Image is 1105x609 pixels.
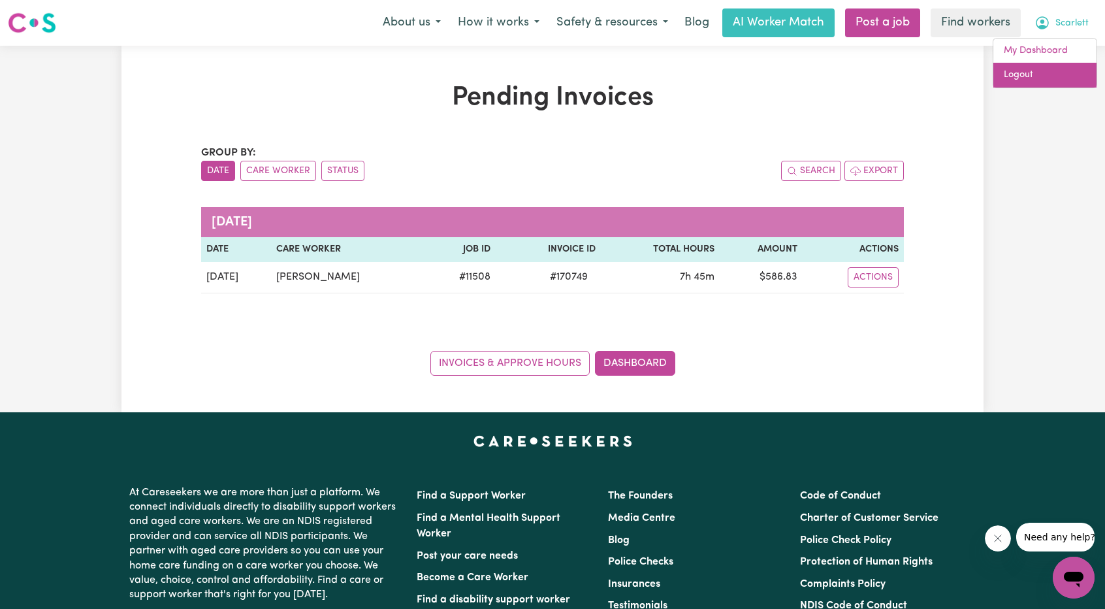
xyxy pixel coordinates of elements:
[496,237,601,262] th: Invoice ID
[8,8,56,38] a: Careseekers logo
[473,436,632,446] a: Careseekers home page
[374,9,449,37] button: About us
[1016,523,1095,551] iframe: Message from company
[271,262,426,293] td: [PERSON_NAME]
[426,262,496,293] td: # 11508
[201,207,904,237] caption: [DATE]
[845,8,920,37] a: Post a job
[931,8,1021,37] a: Find workers
[449,9,548,37] button: How it works
[548,9,677,37] button: Safety & resources
[803,237,904,262] th: Actions
[680,272,714,282] span: 7 hours 45 minutes
[417,491,526,501] a: Find a Support Worker
[8,11,56,35] img: Careseekers logo
[271,237,426,262] th: Care Worker
[800,557,933,567] a: Protection of Human Rights
[430,351,590,376] a: Invoices & Approve Hours
[240,161,316,181] button: sort invoices by care worker
[608,579,660,589] a: Insurances
[720,262,803,293] td: $ 586.83
[608,535,630,546] a: Blog
[201,262,271,293] td: [DATE]
[201,82,904,114] h1: Pending Invoices
[417,572,528,583] a: Become a Care Worker
[601,237,720,262] th: Total Hours
[595,351,675,376] a: Dashboard
[800,491,881,501] a: Code of Conduct
[201,161,235,181] button: sort invoices by date
[844,161,904,181] button: Export
[993,63,1097,88] a: Logout
[985,525,1011,551] iframe: Close message
[321,161,364,181] button: sort invoices by paid status
[201,237,271,262] th: Date
[781,161,841,181] button: Search
[993,39,1097,63] a: My Dashboard
[542,269,596,285] span: # 170749
[201,148,256,158] span: Group by:
[722,8,835,37] a: AI Worker Match
[720,237,803,262] th: Amount
[848,267,899,288] button: Actions
[993,38,1097,88] div: My Account
[417,595,570,605] a: Find a disability support worker
[608,513,675,523] a: Media Centre
[417,551,518,561] a: Post your care needs
[129,480,401,608] p: At Careseekers we are more than just a platform. We connect individuals directly to disability su...
[800,513,938,523] a: Charter of Customer Service
[426,237,496,262] th: Job ID
[8,9,79,20] span: Need any help?
[1055,16,1089,31] span: Scarlett
[417,513,560,539] a: Find a Mental Health Support Worker
[800,579,886,589] a: Complaints Policy
[800,535,891,546] a: Police Check Policy
[677,8,717,37] a: Blog
[608,557,673,567] a: Police Checks
[1026,9,1097,37] button: My Account
[608,491,673,501] a: The Founders
[1053,557,1095,599] iframe: Button to launch messaging window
